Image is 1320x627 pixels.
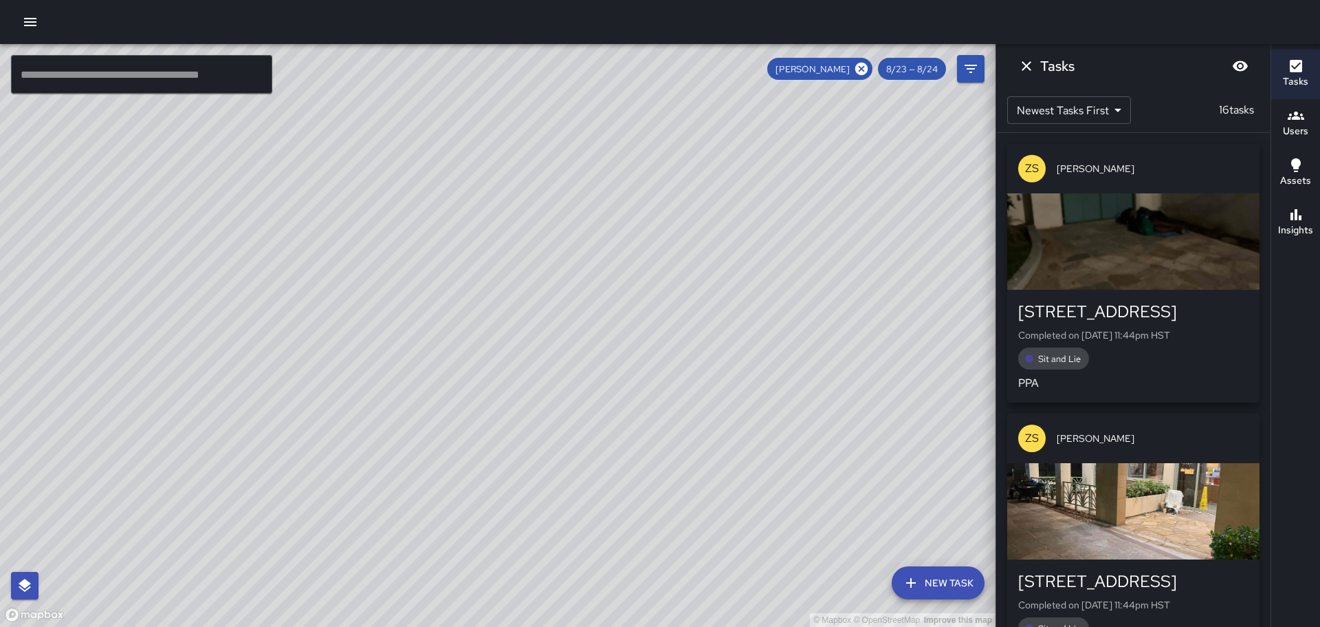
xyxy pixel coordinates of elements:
[1057,432,1248,445] span: [PERSON_NAME]
[1271,149,1320,198] button: Assets
[1213,102,1259,118] p: 16 tasks
[1025,430,1039,447] p: ZS
[1007,96,1131,124] div: Newest Tasks First
[1018,301,1248,323] div: [STREET_ADDRESS]
[1278,223,1313,238] h6: Insights
[1280,173,1311,189] h6: Assets
[878,63,946,75] span: 8/23 — 8/24
[1018,598,1248,612] p: Completed on [DATE] 11:44pm HST
[767,63,858,75] span: [PERSON_NAME]
[1040,55,1075,77] h6: Tasks
[957,55,984,83] button: Filters
[1271,50,1320,99] button: Tasks
[1018,328,1248,342] p: Completed on [DATE] 11:44pm HST
[1007,144,1259,403] button: ZS[PERSON_NAME][STREET_ADDRESS]Completed on [DATE] 11:44pm HSTSit and LiePPA
[767,58,872,80] div: [PERSON_NAME]
[1271,198,1320,248] button: Insights
[1271,99,1320,149] button: Users
[1013,52,1040,80] button: Dismiss
[1283,74,1308,89] h6: Tasks
[1030,353,1089,365] span: Sit and Lie
[1025,160,1039,177] p: ZS
[1057,162,1248,176] span: [PERSON_NAME]
[892,566,984,599] button: New Task
[1018,571,1248,593] div: [STREET_ADDRESS]
[1226,52,1254,80] button: Blur
[1018,375,1248,392] p: PPA
[1283,124,1308,139] h6: Users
